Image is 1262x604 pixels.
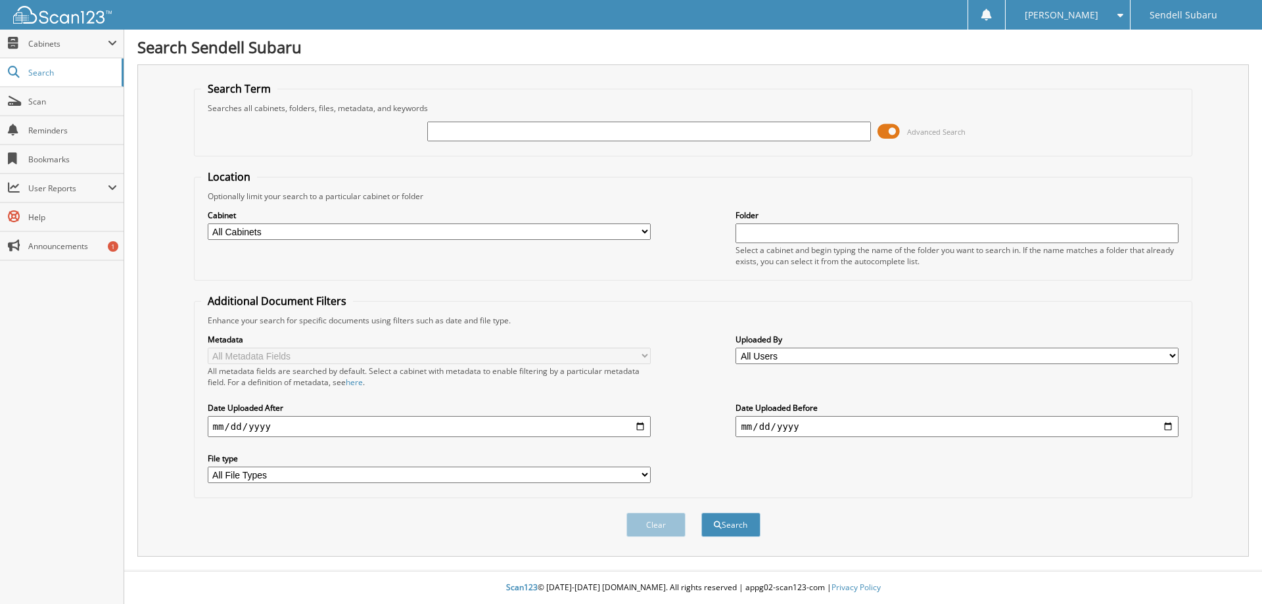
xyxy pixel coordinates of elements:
label: File type [208,453,651,464]
legend: Additional Document Filters [201,294,353,308]
span: Bookmarks [28,154,117,165]
input: end [736,416,1179,437]
span: User Reports [28,183,108,194]
legend: Search Term [201,81,277,96]
div: © [DATE]-[DATE] [DOMAIN_NAME]. All rights reserved | appg02-scan123-com | [124,572,1262,604]
span: Search [28,67,115,78]
div: All metadata fields are searched by default. Select a cabinet with metadata to enable filtering b... [208,365,651,388]
div: Optionally limit your search to a particular cabinet or folder [201,191,1186,202]
button: Search [701,513,760,537]
div: 1 [108,241,118,252]
iframe: Chat Widget [1196,541,1262,604]
div: Select a cabinet and begin typing the name of the folder you want to search in. If the name match... [736,244,1179,267]
span: [PERSON_NAME] [1025,11,1098,19]
div: Searches all cabinets, folders, files, metadata, and keywords [201,103,1186,114]
a: Privacy Policy [831,582,881,593]
span: Advanced Search [907,127,966,137]
a: here [346,377,363,388]
span: Help [28,212,117,223]
label: Cabinet [208,210,651,221]
img: scan123-logo-white.svg [13,6,112,24]
label: Metadata [208,334,651,345]
label: Date Uploaded Before [736,402,1179,413]
span: Reminders [28,125,117,136]
legend: Location [201,170,257,184]
label: Folder [736,210,1179,221]
span: Scan123 [506,582,538,593]
span: Announcements [28,241,117,252]
label: Uploaded By [736,334,1179,345]
span: Scan [28,96,117,107]
label: Date Uploaded After [208,402,651,413]
button: Clear [626,513,686,537]
h1: Search Sendell Subaru [137,36,1249,58]
input: start [208,416,651,437]
span: Sendell Subaru [1150,11,1217,19]
span: Cabinets [28,38,108,49]
div: Enhance your search for specific documents using filters such as date and file type. [201,315,1186,326]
